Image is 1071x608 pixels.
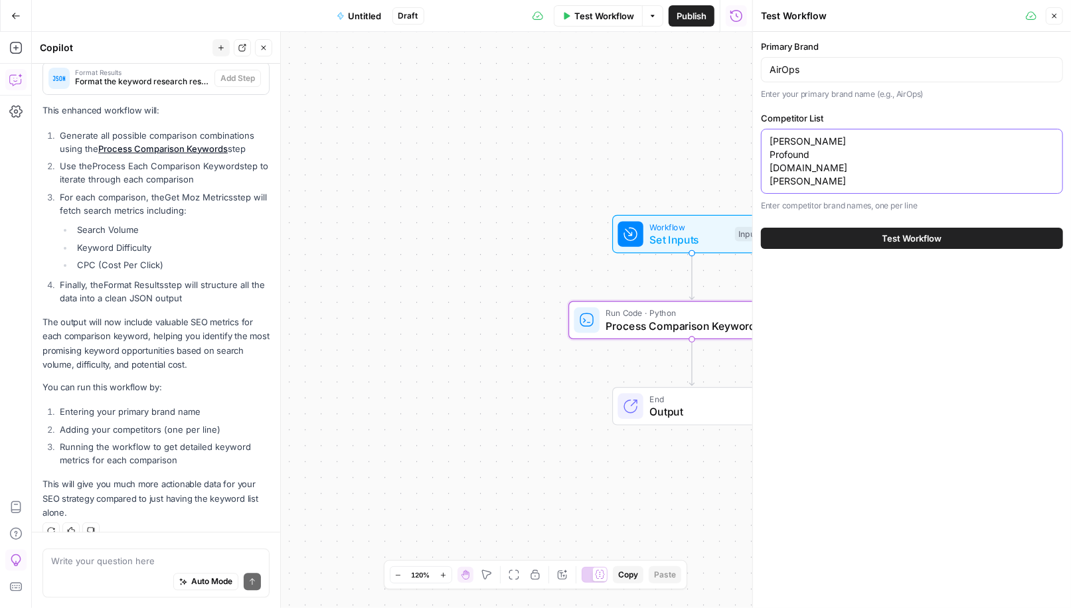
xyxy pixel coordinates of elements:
[56,278,270,305] li: Finally, the step will structure all the data into a clean JSON output
[568,215,815,254] div: WorkflowSet InputsInputs
[56,405,270,418] li: Entering your primary brand name
[173,573,238,591] button: Auto Mode
[42,380,270,394] p: You can run this workflow by:
[220,72,255,84] span: Add Step
[191,576,232,588] span: Auto Mode
[40,41,208,54] div: Copilot
[761,40,1063,53] label: Primary Brand
[618,569,638,581] span: Copy
[650,232,729,248] span: Set Inputs
[654,569,676,581] span: Paste
[42,477,270,519] p: This will give you much more actionable data for your SEO strategy compared to just having the ke...
[770,63,1054,76] input: Enter brand name
[75,76,209,88] span: Format the keyword research results into a structured output
[74,223,270,236] li: Search Volume
[56,190,270,272] li: For each comparison, the step will fetch search metrics including:
[554,5,642,27] button: Test Workflow
[761,228,1063,249] button: Test Workflow
[75,69,209,76] span: Format Results
[690,339,695,386] g: Edge from step_1 to end
[650,220,729,233] span: Workflow
[42,104,270,117] p: This enhanced workflow will:
[56,159,270,186] li: Use the step to iterate through each comparison
[735,227,764,242] div: Inputs
[92,161,240,171] span: Process Each Comparison Keyword
[398,10,418,22] span: Draft
[214,70,261,87] button: Add Step
[568,301,815,340] div: Run Code · PythonProcess Comparison Keywords
[42,315,270,372] p: The output will now include valuable SEO metrics for each comparison keyword, helping you identif...
[349,9,382,23] span: Untitled
[329,5,390,27] button: Untitled
[574,9,634,23] span: Test Workflow
[770,135,1054,188] textarea: [PERSON_NAME] Profound [DOMAIN_NAME] [PERSON_NAME]
[98,143,228,154] a: Process Comparison Keywords
[677,9,706,23] span: Publish
[568,387,815,425] div: EndOutput
[56,129,270,155] li: Generate all possible comparison combinations using the step
[104,279,164,290] span: Format Results
[669,5,714,27] button: Publish
[761,199,1063,212] p: Enter competitor brand names, one per line
[650,404,758,419] span: Output
[606,318,774,334] span: Process Comparison Keywords
[56,440,270,467] li: Running the workflow to get detailed keyword metrics for each comparison
[412,570,430,580] span: 120%
[74,241,270,254] li: Keyword Difficulty
[606,307,774,319] span: Run Code · Python
[761,88,1063,101] p: Enter your primary brand name (e.g., AirOps)
[882,232,942,245] span: Test Workflow
[649,566,681,583] button: Paste
[761,112,1063,125] label: Competitor List
[613,566,643,583] button: Copy
[690,252,695,299] g: Edge from start to step_1
[165,192,233,202] span: Get Moz Metrics
[74,258,270,271] li: CPC (Cost Per Click)
[650,393,758,406] span: End
[56,423,270,436] li: Adding your competitors (one per line)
